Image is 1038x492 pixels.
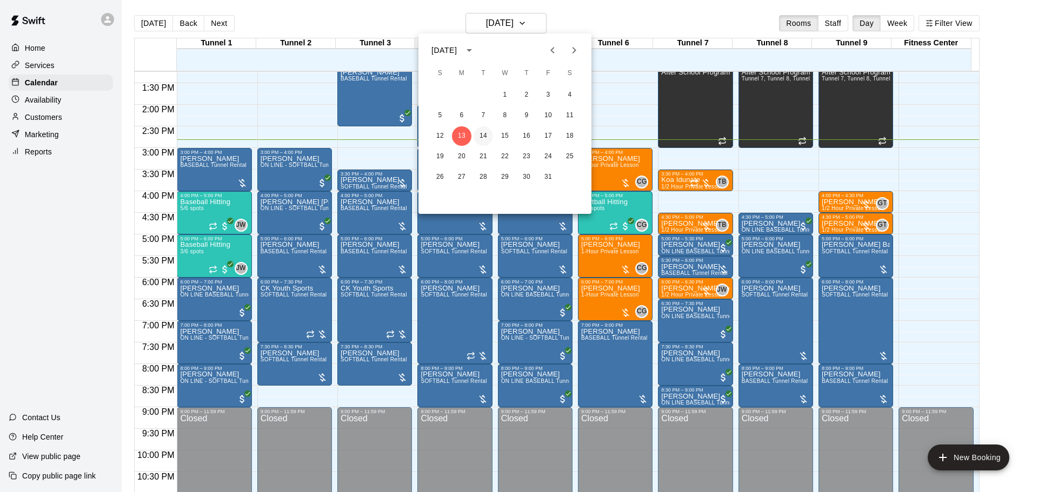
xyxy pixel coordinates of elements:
[430,126,450,146] button: 12
[538,106,558,125] button: 10
[452,106,471,125] button: 6
[495,167,515,187] button: 29
[452,126,471,146] button: 13
[495,106,515,125] button: 8
[560,63,580,84] span: Saturday
[495,147,515,166] button: 22
[495,63,515,84] span: Wednesday
[538,63,558,84] span: Friday
[517,147,536,166] button: 23
[560,106,580,125] button: 11
[452,167,471,187] button: 27
[542,39,563,61] button: Previous month
[474,63,493,84] span: Tuesday
[560,85,580,105] button: 4
[452,147,471,166] button: 20
[538,126,558,146] button: 17
[538,167,558,187] button: 31
[563,39,585,61] button: Next month
[517,63,536,84] span: Thursday
[474,167,493,187] button: 28
[430,167,450,187] button: 26
[517,126,536,146] button: 16
[430,147,450,166] button: 19
[430,106,450,125] button: 5
[560,147,580,166] button: 25
[474,126,493,146] button: 14
[495,126,515,146] button: 15
[452,63,471,84] span: Monday
[460,41,478,59] button: calendar view is open, switch to year view
[431,45,457,56] div: [DATE]
[560,126,580,146] button: 18
[474,106,493,125] button: 7
[517,167,536,187] button: 30
[517,85,536,105] button: 2
[517,106,536,125] button: 9
[538,147,558,166] button: 24
[474,147,493,166] button: 21
[495,85,515,105] button: 1
[538,85,558,105] button: 3
[430,63,450,84] span: Sunday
